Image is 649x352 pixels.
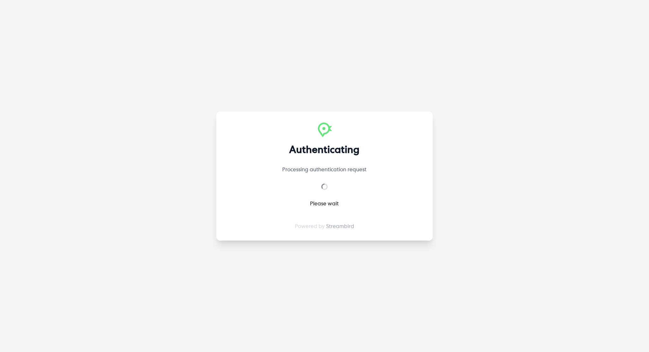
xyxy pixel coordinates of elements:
span: Powered by [295,224,325,229]
p: Processing authentication request [229,166,420,173]
h2: Authenticating [229,144,420,156]
div: Please wait [229,200,420,208]
img: Streambird [317,122,332,137]
a: Streambird [326,224,354,229]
